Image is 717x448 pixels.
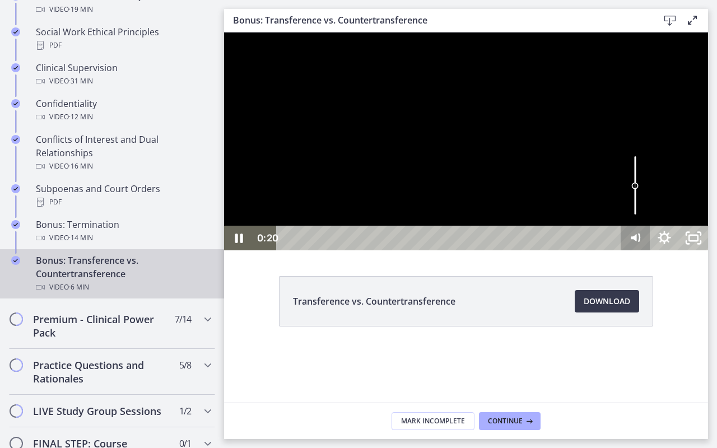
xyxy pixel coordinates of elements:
div: PDF [36,39,211,52]
span: · 19 min [69,3,93,16]
div: Volume [397,113,426,193]
i: Completed [11,220,20,229]
h3: Bonus: Transference vs. Countertransference [233,13,641,27]
div: Video [36,3,211,16]
div: Subpoenas and Court Orders [36,182,211,209]
h2: Practice Questions and Rationales [33,358,170,385]
i: Completed [11,27,20,36]
div: Bonus: Termination [36,218,211,245]
i: Completed [11,256,20,265]
a: Download [575,290,639,312]
i: Completed [11,63,20,72]
iframe: Video Lesson [224,32,708,250]
i: Completed [11,184,20,193]
div: Conflicts of Interest and Dual Relationships [36,133,211,173]
span: · 6 min [69,281,89,294]
div: Video [36,281,211,294]
button: Continue [479,412,541,430]
div: Video [36,110,211,124]
span: · 14 min [69,231,93,245]
span: 5 / 8 [179,358,191,372]
span: 7 / 14 [175,312,191,326]
span: Continue [488,417,523,426]
span: · 31 min [69,74,93,88]
h2: Premium - Clinical Power Pack [33,312,170,339]
div: Confidentiality [36,97,211,124]
span: · 16 min [69,160,93,173]
i: Completed [11,135,20,144]
span: · 12 min [69,110,93,124]
button: Mute [397,193,426,218]
div: Clinical Supervision [36,61,211,88]
span: Download [584,295,630,308]
div: Video [36,74,211,88]
button: Unfullscreen [455,193,484,218]
button: Show settings menu [426,193,455,218]
i: Completed [11,99,20,108]
span: Mark Incomplete [401,417,465,426]
button: Mark Incomplete [392,412,474,430]
div: Video [36,160,211,173]
div: Social Work Ethical Principles [36,25,211,52]
div: PDF [36,195,211,209]
span: 1 / 2 [179,404,191,418]
div: Bonus: Transference vs. Countertransference [36,254,211,294]
span: Transference vs. Countertransference [293,295,455,308]
h2: LIVE Study Group Sessions [33,404,170,418]
div: Video [36,231,211,245]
